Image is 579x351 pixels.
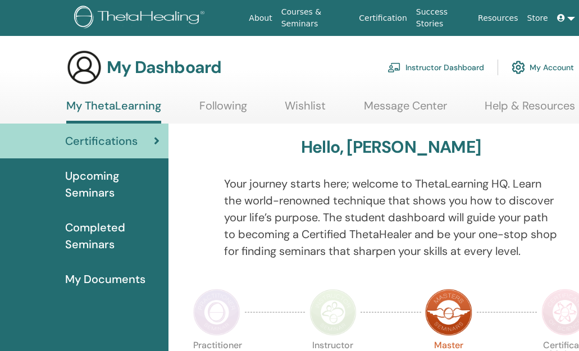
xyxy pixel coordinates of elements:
a: Help & Resources [485,99,575,121]
span: Upcoming Seminars [65,167,159,201]
a: Instructor Dashboard [387,55,484,80]
a: About [244,8,276,29]
a: My ThetaLearning [66,99,161,124]
h3: My Dashboard [107,57,221,78]
img: Practitioner [193,289,240,336]
a: Success Stories [412,2,473,34]
img: Master [425,289,472,336]
h3: Hello, [PERSON_NAME] [301,137,481,157]
a: Certification [354,8,411,29]
p: Your journey starts here; welcome to ThetaLearning HQ. Learn the world-renowned technique that sh... [224,175,558,259]
a: Message Center [364,99,447,121]
img: generic-user-icon.jpg [66,49,102,85]
span: Completed Seminars [65,219,159,253]
img: cog.svg [512,58,525,77]
a: Resources [473,8,523,29]
img: Instructor [309,289,357,336]
a: Wishlist [285,99,326,121]
a: Courses & Seminars [277,2,355,34]
a: My Account [512,55,574,80]
span: My Documents [65,271,145,288]
a: Store [523,8,553,29]
img: chalkboard-teacher.svg [387,62,401,72]
img: logo.png [74,6,208,31]
a: Following [199,99,247,121]
span: Certifications [65,133,138,149]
